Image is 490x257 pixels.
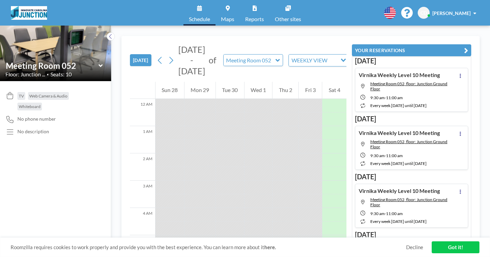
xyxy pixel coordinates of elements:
[370,219,427,224] span: every week [DATE] until [DATE]
[130,181,155,208] div: 3 AM
[11,6,47,20] img: organization-logo
[130,99,155,126] div: 12 AM
[370,211,385,216] span: 9:30 AM
[385,95,386,100] span: -
[355,230,468,239] h3: [DATE]
[6,61,99,71] input: Meeting Room 052
[130,153,155,181] div: 2 AM
[385,211,386,216] span: -
[224,55,276,66] input: Meeting Room 052
[130,54,151,66] button: [DATE]
[289,55,348,66] div: Search for option
[264,244,276,250] a: here.
[184,82,216,99] div: Mon 29
[385,153,386,158] span: -
[50,71,72,78] span: Seats: 10
[299,82,322,99] div: Fri 3
[370,161,427,166] span: every week [DATE] until [DATE]
[130,126,155,153] div: 1 AM
[244,82,272,99] div: Wed 1
[386,211,403,216] span: 11:00 AM
[221,16,234,22] span: Maps
[432,241,479,253] a: Got it!
[178,44,205,76] span: [DATE] - [DATE]
[355,172,468,181] h3: [DATE]
[359,187,440,194] h4: Virnika Weekly Level 10 Meeting
[11,244,406,251] span: Roomzilla requires cookies to work properly and provide you with the best experience. You can lea...
[189,16,210,22] span: Schedule
[19,93,24,99] span: TV
[370,139,447,149] span: Meeting Room 052, floor: Junction Ground Floor
[386,153,403,158] span: 11:00 AM
[209,55,216,65] span: of
[275,16,301,22] span: Other sites
[420,10,427,16] span: CD
[17,116,56,122] span: No phone number
[432,10,471,16] span: [PERSON_NAME]
[359,130,440,136] h4: Virnika Weekly Level 10 Meeting
[19,104,41,109] span: Whiteboard
[352,44,471,56] button: YOUR RESERVATIONS
[29,93,68,99] span: Web Camera & Audio
[359,72,440,78] h4: Virnika Weekly Level 10 Meeting
[245,16,264,22] span: Reports
[155,82,184,99] div: Sun 28
[370,197,447,207] span: Meeting Room 052, floor: Junction Ground Floor
[329,56,337,65] input: Search for option
[386,95,403,100] span: 11:00 AM
[130,208,155,235] div: 4 AM
[272,82,298,99] div: Thu 2
[370,95,385,100] span: 9:30 AM
[370,153,385,158] span: 9:30 AM
[216,82,244,99] div: Tue 30
[370,103,427,108] span: every week [DATE] until [DATE]
[406,244,423,251] a: Decline
[322,82,346,99] div: Sat 4
[370,81,447,91] span: Meeting Room 052, floor: Junction Ground Floor
[17,128,49,135] div: No description
[47,72,49,77] span: •
[290,56,329,65] span: WEEKLY VIEW
[5,71,45,78] span: Floor: Junction ...
[355,115,468,123] h3: [DATE]
[355,57,468,65] h3: [DATE]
